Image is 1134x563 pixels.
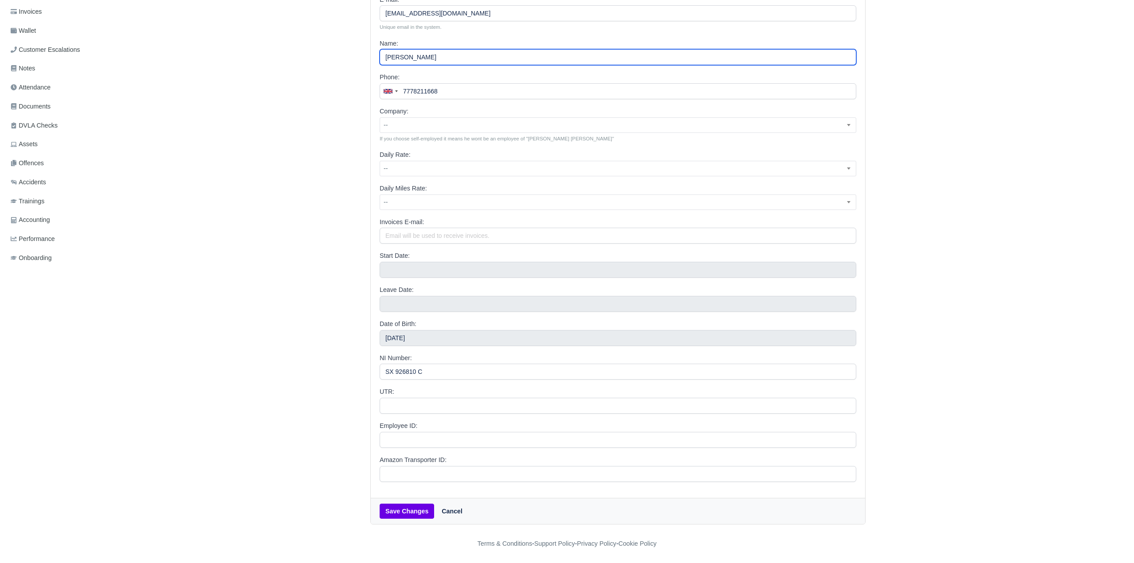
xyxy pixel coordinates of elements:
a: Documents [7,98,105,115]
a: Wallet [7,22,105,39]
input: Point of contact [380,83,856,99]
span: Invoices [11,7,42,17]
a: Invoices [7,3,105,20]
label: Company: [380,106,408,116]
span: Accidents [11,177,46,187]
label: Name: [380,39,398,49]
label: Leave Date: [380,285,414,295]
label: UTR: [380,387,394,397]
a: Onboarding [7,249,105,267]
span: Wallet [11,26,36,36]
label: NI Number: [380,353,412,363]
div: - - - [315,539,819,549]
span: -- [380,161,856,176]
a: Cancel [436,504,468,519]
label: Daily Rate: [380,150,411,160]
span: -- [380,117,856,133]
a: Accidents [7,174,105,191]
span: Assets [11,139,38,149]
span: Documents [11,101,50,112]
a: Attendance [7,79,105,96]
a: Offences [7,155,105,172]
div: United Kingdom: +44 [380,84,400,99]
small: Unique email in the system. [380,23,856,31]
label: Daily Miles Rate: [380,183,427,194]
span: DVLA Checks [11,120,58,131]
span: Performance [11,234,55,244]
a: Customer Escalations [7,41,105,58]
span: Accounting [11,215,50,225]
span: Trainings [11,196,44,206]
span: -- [380,120,856,131]
span: -- [380,197,856,208]
span: Onboarding [11,253,52,263]
label: Invoices E-mail: [380,217,424,227]
label: Employee ID: [380,421,417,431]
a: Support Policy [534,540,575,547]
span: -- [380,194,856,210]
a: Performance [7,230,105,248]
small: If you choose self-employed it means he wont be an employee of "[PERSON_NAME] [PERSON_NAME]" [380,135,856,143]
span: Offences [11,158,44,168]
a: Trainings [7,193,105,210]
a: Accounting [7,211,105,229]
input: Email will be used to receive invoices. [380,228,856,244]
a: Notes [7,60,105,77]
a: Cookie Policy [618,540,656,547]
label: Date of Birth: [380,319,416,329]
a: Assets [7,136,105,153]
span: -- [380,163,856,174]
a: Privacy Policy [577,540,617,547]
iframe: Chat Widget [1090,520,1134,563]
button: Save Changes [380,504,434,519]
a: DVLA Checks [7,117,105,134]
input: office@yourcompany.com [380,5,856,21]
label: Phone: [380,72,400,82]
span: Attendance [11,82,50,93]
label: Amazon Transporter ID: [380,455,447,465]
label: Start Date: [380,251,410,261]
span: Notes [11,63,35,74]
a: Terms & Conditions [478,540,532,547]
span: Customer Escalations [11,45,80,55]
